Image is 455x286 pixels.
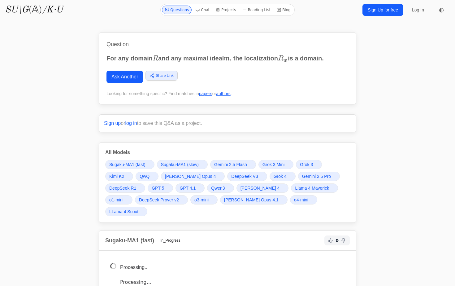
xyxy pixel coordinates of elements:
span: o4-mini [294,197,308,203]
span: m [224,55,230,62]
a: GPT 5 [148,183,173,193]
a: o3-mini [190,195,218,205]
span: Grok 3 [300,161,313,168]
span: o1-mini [109,197,123,203]
span: Grok 4 [274,173,287,179]
span: Qwen3 [211,185,225,191]
a: authors [216,91,231,96]
h2: Sugaku-MA1 (fast) [105,236,154,245]
span: ◐ [439,7,444,13]
a: DeepSeek Prover v2 [135,195,188,205]
p: For any domain and any maximal ideal , the localization is a domain. [106,54,349,63]
span: QwQ [140,173,149,179]
a: Sugaku-MA1 (fast) [105,160,154,169]
a: [PERSON_NAME] Opus 4 [161,172,225,181]
span: Sugaku-MA1 (slow) [161,161,199,168]
button: Not Helpful [340,237,347,244]
span: Sugaku-MA1 (fast) [109,161,145,168]
a: Sign up [104,121,121,126]
span: In_Progress [157,237,184,244]
span: [PERSON_NAME] 4 [240,185,280,191]
a: [PERSON_NAME] Opus 4.1 [220,195,288,205]
a: Projects [213,6,238,14]
i: SU\G [5,5,28,15]
a: [PERSON_NAME] 4 [236,183,289,193]
a: Grok 3 Mini [258,160,294,169]
a: o1-mini [105,195,132,205]
a: Questions [162,6,192,14]
a: Blog [274,6,293,14]
a: DeepSeek V3 [227,172,267,181]
a: log in [125,121,137,126]
p: or to save this Q&A as a project. [104,120,351,127]
span: Share Link [156,73,173,78]
a: GPT 4.1 [175,183,205,193]
span: Gemini 2.5 Pro [302,173,331,179]
a: Log In [408,4,428,15]
a: papers [199,91,212,96]
button: Helpful [327,237,334,244]
a: DeepSeek R1 [105,183,145,193]
a: Sugaku-MA1 (slow) [157,160,208,169]
span: GPT 5 [152,185,164,191]
a: QwQ [136,172,158,181]
span: GPT 4.1 [180,185,196,191]
a: Ask Another [106,71,143,83]
div: Looking for something specific? Find matches in or . [106,90,349,97]
span: m [284,58,288,63]
span: [PERSON_NAME] Opus 4.1 [224,197,279,203]
a: Gemini 2.5 Pro [298,172,340,181]
span: ​ [288,59,288,60]
a: Reading List [240,6,273,14]
button: ◐ [435,4,448,16]
a: SU\G(𝔸)/K·U [5,4,63,15]
span: 0 [336,237,339,244]
span: DeepSeek Prover v2 [139,197,179,203]
a: o4-mini [290,195,317,205]
i: /K·U [42,5,63,15]
a: Llama 4 Maverick [291,183,338,193]
a: Chat [193,6,212,14]
span: DeepSeek R1 [109,185,136,191]
h1: Question [106,40,349,49]
span: Grok 3 Mini [262,161,285,168]
span: Llama 4 Maverick [295,185,329,191]
a: LLama 4 Scout [105,207,147,216]
a: Grok 4 [270,172,296,181]
span: R [278,55,284,62]
span: Kimi K2 [109,173,124,179]
span: o3-mini [194,197,209,203]
span: [PERSON_NAME] Opus 4 [165,173,216,179]
span: Processing... [120,265,149,270]
h3: All Models [105,149,350,156]
span: Gemini 2.5 Flash [214,161,247,168]
a: Qwen3 [207,183,234,193]
span: DeepSeek V3 [231,173,258,179]
a: Sign Up for free [362,4,403,16]
a: Gemini 2.5 Flash [210,160,256,169]
span: LLama 4 Scout [109,209,138,215]
span: R [153,55,158,62]
a: Kimi K2 [105,172,133,181]
a: Grok 3 [296,160,322,169]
